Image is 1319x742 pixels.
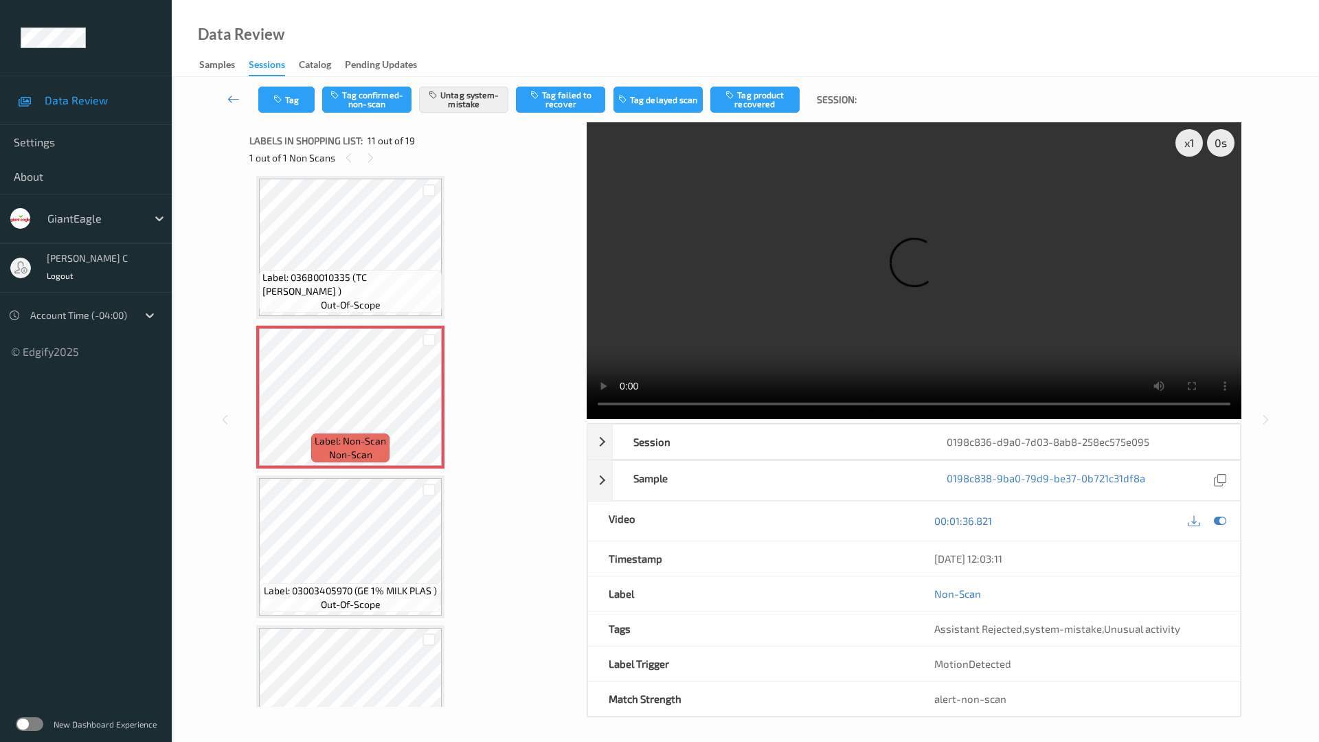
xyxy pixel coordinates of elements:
div: Catalog [299,58,331,75]
span: out-of-scope [321,598,381,611]
div: MotionDetected [914,647,1240,681]
span: system-mistake [1024,622,1102,635]
div: Video [588,502,914,541]
div: Samples [199,58,235,75]
div: Sessions [249,58,285,76]
span: , , [934,622,1180,635]
div: Tags [588,611,914,646]
button: Tag delayed scan [613,87,703,113]
button: Untag system-mistake [419,87,508,113]
a: Pending Updates [345,56,431,75]
button: Tag confirmed-non-scan [322,87,412,113]
a: 00:01:36.821 [934,514,992,528]
span: Label: 03003405970 (GE 1% MILK PLAS ) [264,584,437,598]
span: Labels in shopping list: [249,134,363,148]
span: Unusual activity [1104,622,1180,635]
span: Assistant Rejected [934,622,1022,635]
span: Label: 03680010335 (TC [PERSON_NAME] ) [262,271,438,298]
div: 0 s [1207,129,1235,157]
div: Label Trigger [588,647,914,681]
div: Pending Updates [345,58,417,75]
div: 1 out of 1 Non Scans [249,149,577,166]
a: Catalog [299,56,345,75]
button: Tag product recovered [710,87,800,113]
span: non-scan [329,448,372,462]
span: out-of-scope [321,298,381,312]
div: Sample0198c838-9ba0-79d9-be37-0b721c31df8a [587,460,1241,501]
div: Session0198c836-d9a0-7d03-8ab8-258ec575e095 [587,424,1241,460]
div: x 1 [1175,129,1203,157]
div: Timestamp [588,541,914,576]
div: Session [613,425,927,459]
span: 11 out of 19 [368,134,415,148]
div: Match Strength [588,682,914,716]
span: Session: [817,93,857,106]
button: Tag [258,87,315,113]
button: Tag failed to recover [516,87,605,113]
a: Non-Scan [934,587,981,600]
a: 0198c838-9ba0-79d9-be37-0b721c31df8a [947,471,1145,490]
div: alert-non-scan [934,692,1219,706]
div: 0198c836-d9a0-7d03-8ab8-258ec575e095 [926,425,1240,459]
a: Sessions [249,56,299,76]
div: Data Review [198,27,284,41]
div: Label [588,576,914,611]
span: Label: Non-Scan [315,434,386,448]
div: [DATE] 12:03:11 [934,552,1219,565]
a: Samples [199,56,249,75]
div: Sample [613,461,927,500]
